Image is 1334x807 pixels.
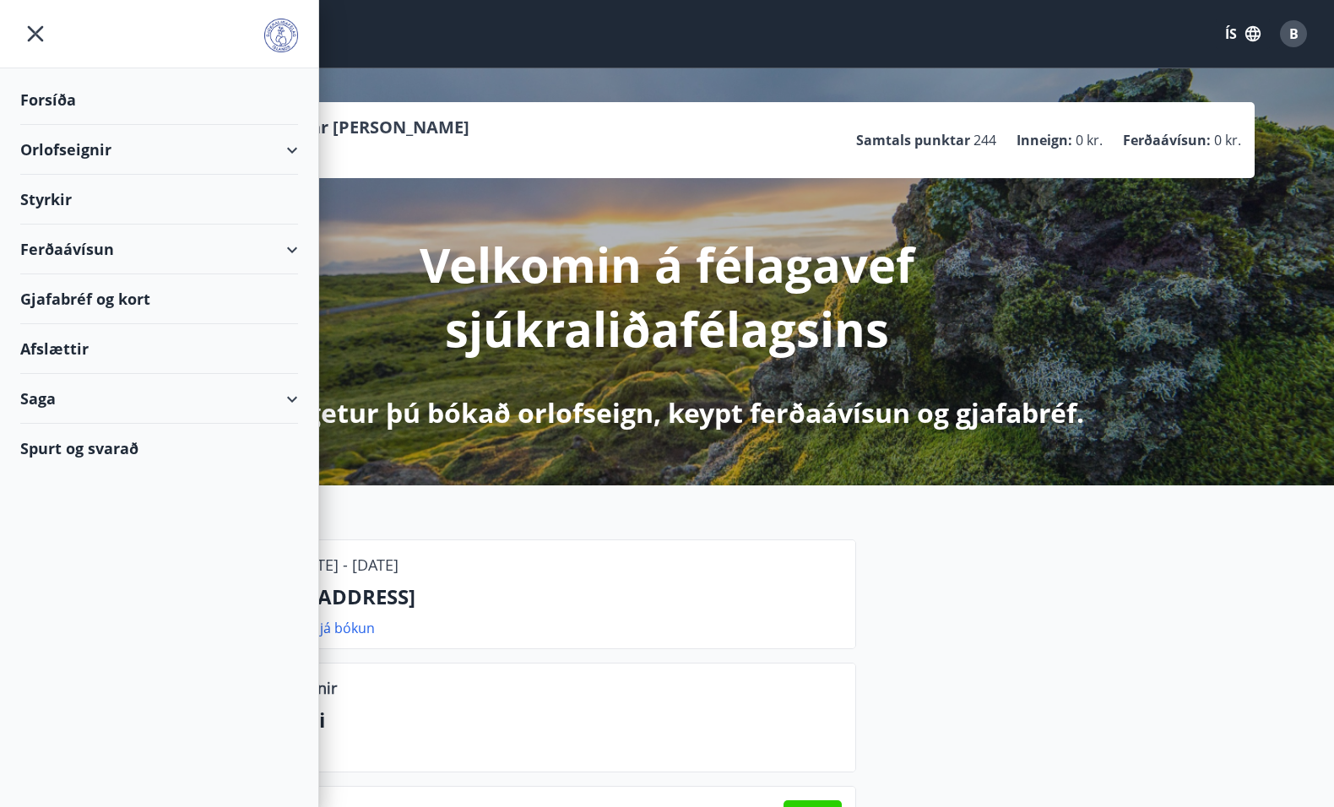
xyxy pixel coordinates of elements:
[264,19,298,52] img: union_logo
[20,125,298,175] div: Orlofseignir
[20,274,298,324] div: Gjafabréf og kort
[20,374,298,424] div: Saga
[221,232,1113,360] p: Velkomin á félagavef sjúkraliðafélagsins
[856,131,970,149] p: Samtals punktar
[312,619,375,637] a: Sjá bókun
[1076,131,1103,149] span: 0 kr.
[20,175,298,225] div: Styrkir
[20,225,298,274] div: Ferðaávísun
[1216,19,1270,49] button: ÍS
[203,582,842,611] p: CF [STREET_ADDRESS]
[1214,131,1241,149] span: 0 kr.
[973,131,996,149] span: 244
[292,554,399,576] p: [DATE] - [DATE]
[1289,24,1299,43] span: B
[1123,131,1211,149] p: Ferðaávísun :
[20,424,298,473] div: Spurt og svarað
[1017,131,1072,149] p: Inneign :
[20,19,51,49] button: menu
[203,706,842,734] p: Næstu helgi
[20,324,298,374] div: Afslættir
[250,394,1084,431] p: Hér getur þú bókað orlofseign, keypt ferðaávísun og gjafabréf.
[20,75,298,125] div: Forsíða
[1273,14,1314,54] button: B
